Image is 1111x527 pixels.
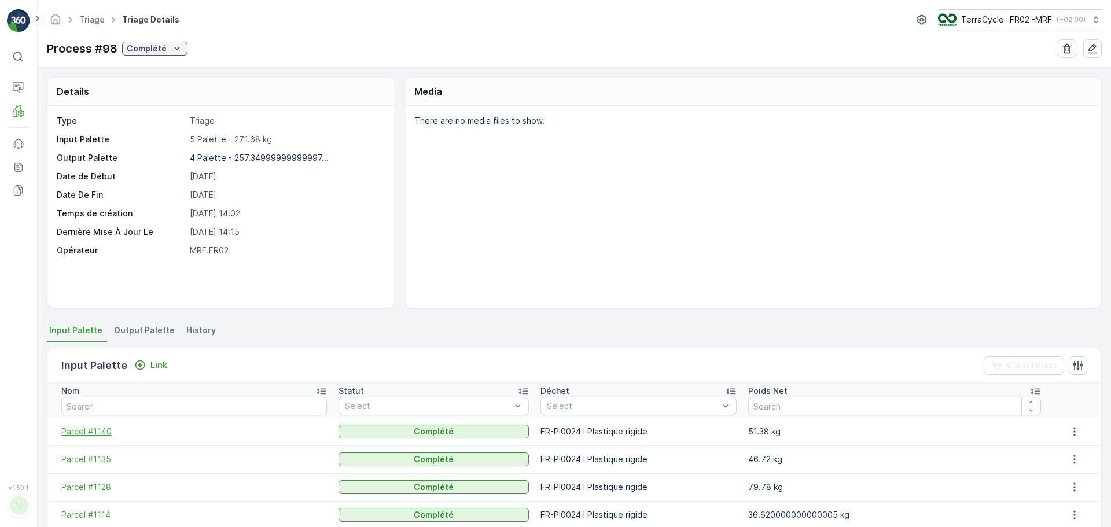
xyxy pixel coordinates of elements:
[7,484,30,491] span: v 1.50.1
[1057,15,1086,24] p: ( +02:00 )
[345,400,512,412] p: Select
[984,356,1064,375] button: Clear Filters
[540,454,736,465] p: FR-PI0024 I Plastique rigide
[748,426,1041,437] p: 51.38 kg
[57,208,185,219] p: Temps de création
[49,325,102,336] span: Input Palette
[414,426,454,437] p: Complété
[540,426,736,437] p: FR-PI0024 I Plastique rigide
[748,397,1041,415] input: Search
[414,454,454,465] p: Complété
[61,397,327,415] input: Search
[961,14,1052,25] p: TerraCycle- FR02 -MRF
[414,115,1089,127] p: There are no media files to show.
[57,189,185,201] p: Date De Fin
[339,425,529,438] button: Complété
[414,84,442,98] p: Media
[57,152,185,164] p: Output Palette
[190,134,382,145] p: 5 Palette - 271.68 kg
[339,480,529,494] button: Complété
[10,496,28,515] div: TT
[414,509,454,521] p: Complété
[190,208,382,219] p: [DATE] 14:02
[339,452,529,466] button: Complété
[190,189,382,201] p: [DATE]
[938,13,957,26] img: terracycle.png
[61,509,327,521] a: Parcel #1114
[61,358,127,374] p: Input Palette
[130,358,172,372] button: Link
[7,9,30,32] img: logo
[61,454,327,465] a: Parcel #1135
[547,400,718,412] p: Select
[150,359,167,371] p: Link
[57,134,185,145] p: Input Palette
[57,115,185,127] p: Type
[339,508,529,522] button: Complété
[61,426,327,437] a: Parcel #1140
[57,245,185,256] p: Opérateur
[1007,360,1057,371] p: Clear Filters
[61,385,80,397] p: Nom
[186,325,216,336] span: History
[114,325,175,336] span: Output Palette
[748,509,1041,521] p: 36.620000000000005 kg
[122,42,187,56] button: Complété
[79,14,105,24] a: Triage
[127,43,167,54] p: Complété
[57,171,185,182] p: Date de Début
[748,481,1041,493] p: 79.78 kg
[748,454,1041,465] p: 46.72 kg
[540,509,736,521] p: FR-PI0024 I Plastique rigide
[190,245,382,256] p: MRF.FR02
[540,481,736,493] p: FR-PI0024 I Plastique rigide
[190,115,382,127] p: Triage
[57,84,89,98] p: Details
[120,14,182,25] span: Triage Details
[190,171,382,182] p: [DATE]
[61,481,327,493] a: Parcel #1128
[190,226,382,238] p: [DATE] 14:15
[748,385,788,397] p: Poids Net
[57,226,185,238] p: Dernière Mise À Jour Le
[47,40,117,57] p: Process #98
[540,385,569,397] p: Déchet
[7,493,30,518] button: TT
[414,481,454,493] p: Complété
[339,385,364,397] p: Statut
[938,9,1102,30] button: TerraCycle- FR02 -MRF(+02:00)
[190,153,329,163] p: 4 Palette - 257.34999999999997...
[49,17,62,27] a: Homepage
